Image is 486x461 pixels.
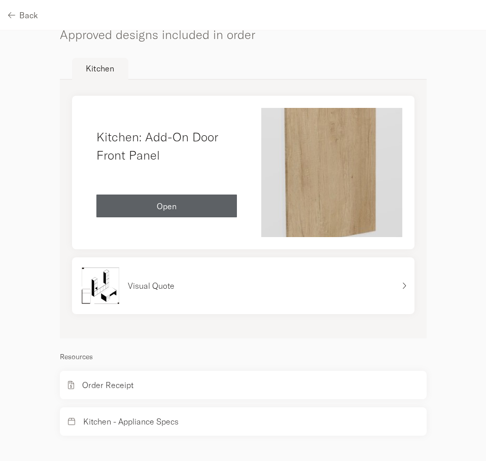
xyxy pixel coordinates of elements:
button: Back [8,4,38,26]
span: Open [157,202,177,210]
p: Resources [60,351,427,363]
button: Open [96,195,237,217]
img: jowill%20%20visual-2822.jpg [261,108,402,237]
h4: Kitchen: Add-On Door Front Panel [96,128,237,164]
span: Back [19,11,38,19]
button: Kitchen [72,58,128,80]
p: Order Receipt [82,379,133,391]
p: Visual Quote [128,280,175,292]
p: Kitchen - Appliance Specs [83,415,179,428]
img: visual-quote-b.svg [80,265,121,306]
